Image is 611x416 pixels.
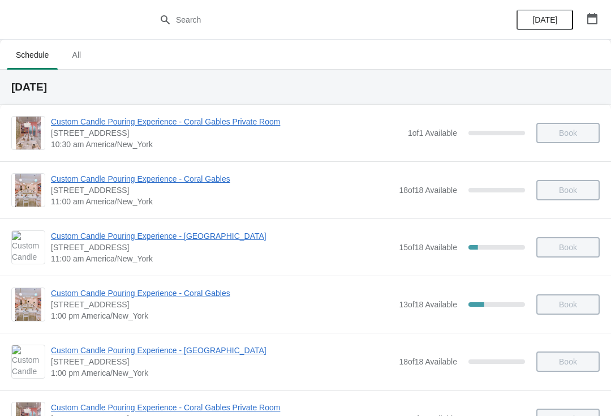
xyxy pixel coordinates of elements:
span: 1:00 pm America/New_York [51,367,393,379]
span: 18 of 18 Available [399,357,457,366]
span: 18 of 18 Available [399,186,457,195]
span: [DATE] [532,15,557,24]
img: Custom Candle Pouring Experience - Fort Lauderdale | 914 East Las Olas Boulevard, Fort Lauderdale... [12,231,45,264]
input: Search [175,10,458,30]
span: [STREET_ADDRESS] [51,185,393,196]
span: [STREET_ADDRESS] [51,242,393,253]
img: Custom Candle Pouring Experience - Fort Lauderdale | 914 East Las Olas Boulevard, Fort Lauderdale... [12,345,45,378]
button: [DATE] [517,10,573,30]
span: Custom Candle Pouring Experience - Coral Gables Private Room [51,116,402,127]
span: 11:00 am America/New_York [51,253,393,264]
span: Custom Candle Pouring Experience - Coral Gables Private Room [51,402,402,413]
span: 15 of 18 Available [399,243,457,252]
span: 1:00 pm America/New_York [51,310,393,321]
span: 13 of 18 Available [399,300,457,309]
span: [STREET_ADDRESS] [51,299,393,310]
span: 11:00 am America/New_York [51,196,393,207]
span: Custom Candle Pouring Experience - [GEOGRAPHIC_DATA] [51,345,393,356]
span: All [62,45,91,65]
img: Custom Candle Pouring Experience - Coral Gables Private Room | 154 Giralda Avenue, Coral Gables, ... [16,117,41,149]
span: [STREET_ADDRESS] [51,127,402,139]
span: [STREET_ADDRESS] [51,356,393,367]
h2: [DATE] [11,82,600,93]
span: 10:30 am America/New_York [51,139,402,150]
span: Custom Candle Pouring Experience - Coral Gables [51,173,393,185]
span: 1 of 1 Available [408,128,457,138]
span: Custom Candle Pouring Experience - Coral Gables [51,288,393,299]
img: Custom Candle Pouring Experience - Coral Gables | 154 Giralda Avenue, Coral Gables, FL, USA | 1:0... [15,288,42,321]
img: Custom Candle Pouring Experience - Coral Gables | 154 Giralda Avenue, Coral Gables, FL, USA | 11:... [15,174,42,207]
span: Custom Candle Pouring Experience - [GEOGRAPHIC_DATA] [51,230,393,242]
span: Schedule [7,45,58,65]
